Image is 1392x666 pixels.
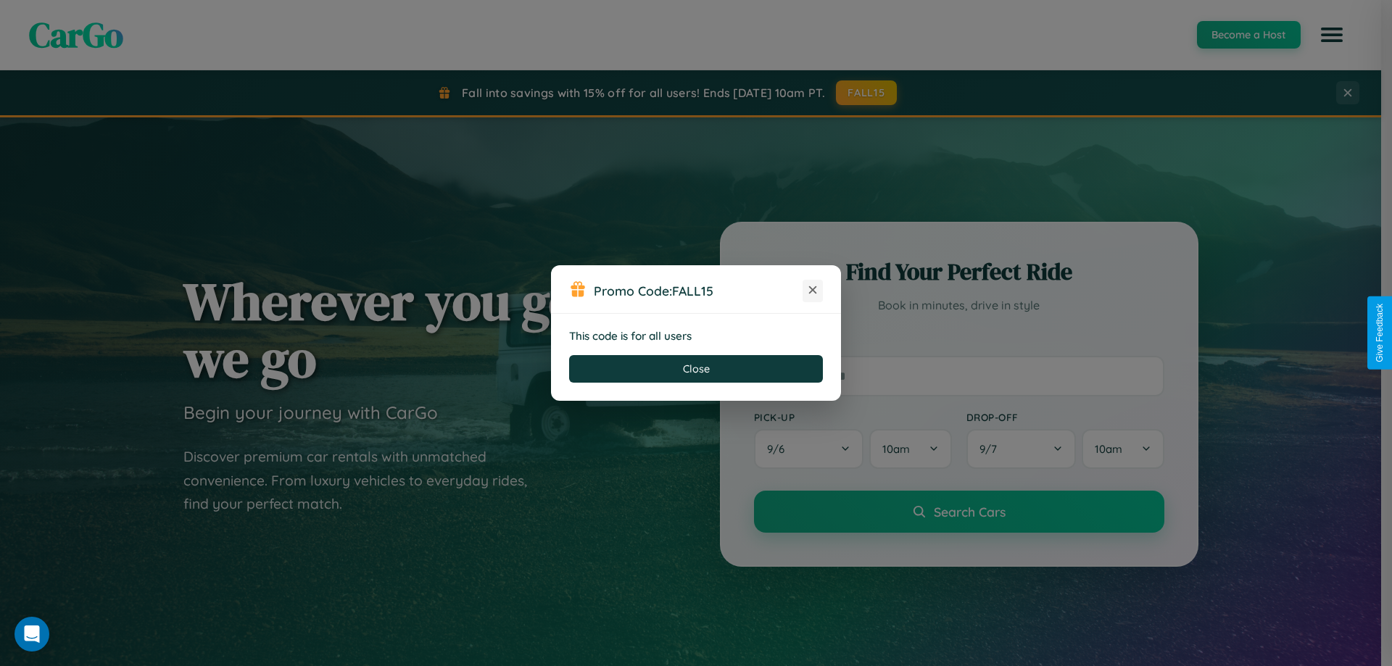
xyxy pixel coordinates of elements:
h3: Promo Code: [594,283,803,299]
div: Open Intercom Messenger [14,617,49,652]
strong: This code is for all users [569,329,692,343]
button: Close [569,355,823,383]
b: FALL15 [672,283,713,299]
div: Give Feedback [1375,304,1385,362]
